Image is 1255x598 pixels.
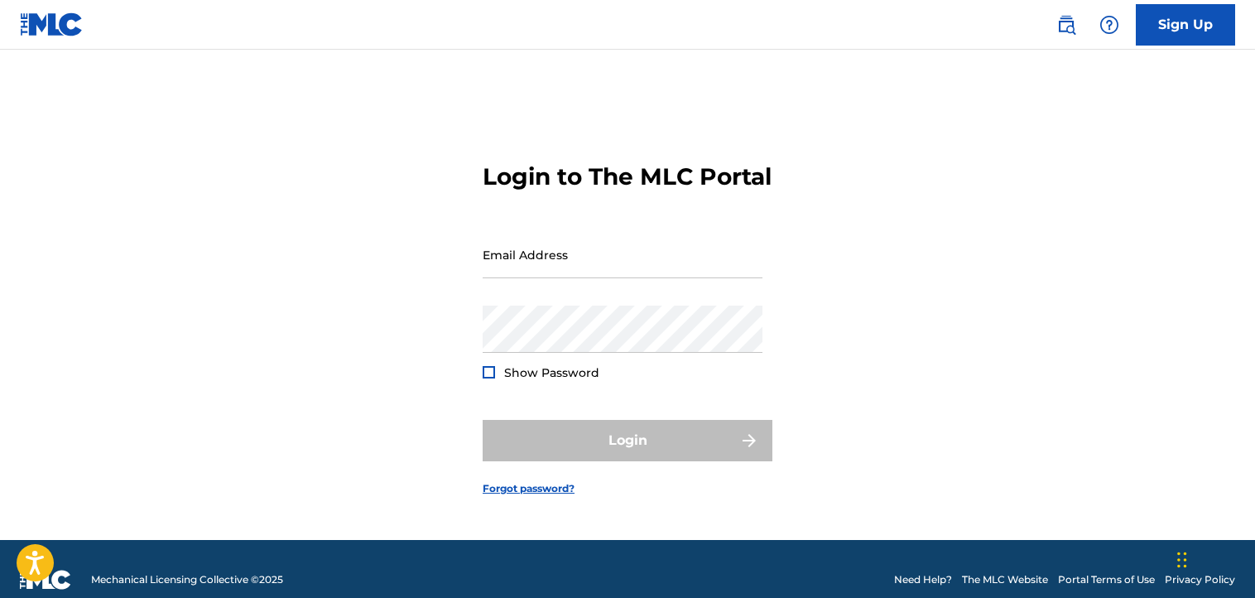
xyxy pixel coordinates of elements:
img: logo [20,570,71,590]
a: The MLC Website [962,572,1048,587]
a: Public Search [1050,8,1083,41]
span: Mechanical Licensing Collective © 2025 [91,572,283,587]
img: search [1056,15,1076,35]
h3: Login to The MLC Portal [483,162,772,191]
img: MLC Logo [20,12,84,36]
span: Show Password [504,365,599,380]
a: Portal Terms of Use [1058,572,1155,587]
a: Sign Up [1136,4,1235,46]
iframe: Chat Widget [1172,518,1255,598]
div: Help [1093,8,1126,41]
a: Need Help? [894,572,952,587]
a: Forgot password? [483,481,575,496]
div: Drag [1177,535,1187,585]
a: Privacy Policy [1165,572,1235,587]
img: help [1099,15,1119,35]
